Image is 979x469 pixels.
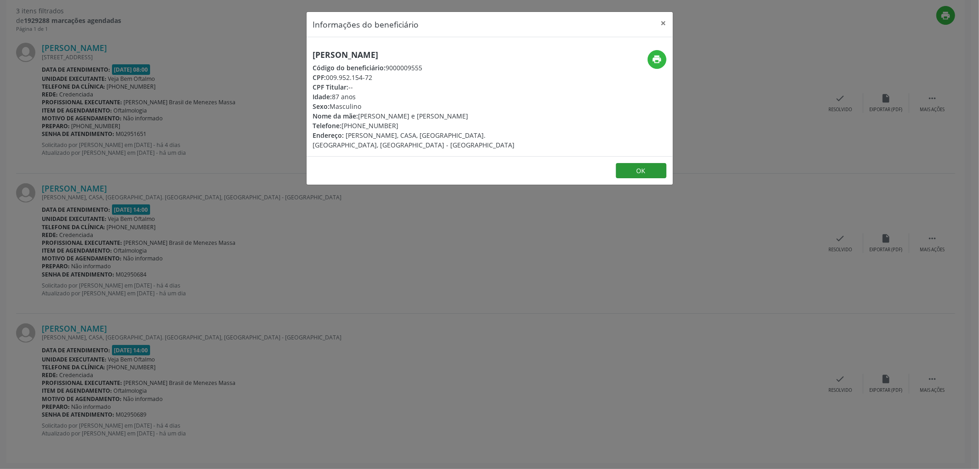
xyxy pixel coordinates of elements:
[313,83,349,91] span: CPF Titular:
[313,63,544,73] div: 9000009555
[313,112,358,120] span: Nome da mãe:
[313,131,344,140] span: Endereço:
[313,111,544,121] div: [PERSON_NAME] e [PERSON_NAME]
[313,92,332,101] span: Idade:
[313,63,386,72] span: Código do beneficiário:
[648,50,666,69] button: print
[313,131,515,149] span: [PERSON_NAME], CASA, [GEOGRAPHIC_DATA]. [GEOGRAPHIC_DATA], [GEOGRAPHIC_DATA] - [GEOGRAPHIC_DATA]
[313,82,544,92] div: --
[313,18,419,30] h5: Informações do beneficiário
[616,163,666,179] button: OK
[652,54,662,64] i: print
[313,50,544,60] h5: [PERSON_NAME]
[313,73,326,82] span: CPF:
[655,12,673,34] button: Close
[313,102,330,111] span: Sexo:
[313,121,544,130] div: [PHONE_NUMBER]
[313,73,544,82] div: 009.952.154-72
[313,92,544,102] div: 87 anos
[313,121,342,130] span: Telefone:
[313,102,544,111] div: Masculino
